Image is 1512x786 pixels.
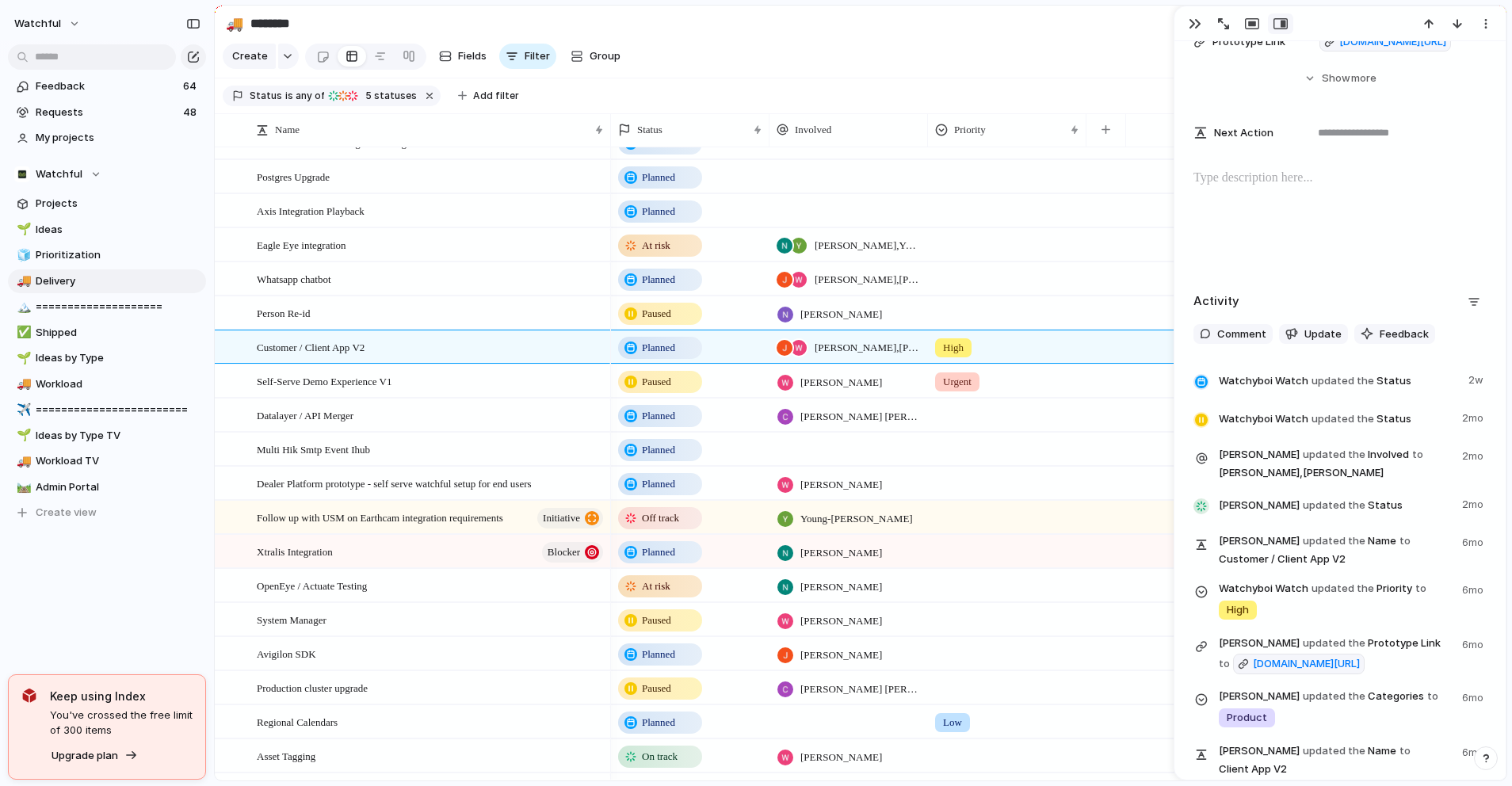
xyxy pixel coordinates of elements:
span: Planned [642,272,675,288]
h2: Activity [1193,292,1239,311]
span: On track [642,749,678,765]
span: Priority [954,122,986,138]
span: [PERSON_NAME] , [PERSON_NAME] [1219,465,1384,481]
span: Prototype Link [1219,634,1453,674]
span: Axis Integration Playback [257,201,365,219]
a: 🏔️==================== [8,295,206,319]
span: [PERSON_NAME] [800,579,882,595]
div: 🌱 [17,426,28,445]
span: Planned [642,442,675,458]
button: 🌱 [14,350,30,366]
span: to [1399,743,1411,759]
span: to [1427,689,1438,704]
span: [PERSON_NAME] [1219,635,1300,651]
span: Watchful [36,166,82,182]
a: [DOMAIN_NAME][URL] [1319,32,1451,52]
span: Product [1227,710,1267,726]
button: Watchful [8,162,206,186]
div: 🌱 [17,349,28,368]
span: [PERSON_NAME] [800,647,882,663]
button: Fields [433,44,493,69]
button: 🚚 [14,273,30,289]
div: 🚚 [17,272,28,290]
span: Planned [642,544,675,560]
span: You've crossed the free limit of 300 items [50,708,193,738]
span: Follow up with USM on Earthcam integration requirements [257,508,503,526]
div: ✅ [17,323,28,341]
div: 🧊 [17,246,28,265]
div: 🚚 [17,452,28,471]
span: System Manager [257,610,326,628]
a: Feedback64 [8,74,206,98]
span: Eagle Eye integration [257,235,346,254]
span: Add filter [473,89,519,103]
span: is [285,89,293,103]
span: [DOMAIN_NAME][URL] [1253,656,1360,672]
span: updated the [1303,498,1365,513]
span: Off track [642,510,679,526]
span: to [1415,581,1426,597]
a: 🌱Ideas by Type TV [8,424,206,448]
span: Keep using Index [50,688,193,704]
span: At risk [642,238,670,254]
span: [PERSON_NAME] [800,750,882,765]
span: Avigilon SDK [257,644,316,662]
a: 🛤️Admin Portal [8,475,206,499]
a: ✅Shipped [8,321,206,345]
span: Production cluster upgrade [257,678,368,696]
span: Watchyboi Watch [1219,373,1308,389]
div: 🚚 [17,375,28,393]
span: Ideas by Type TV [36,428,200,444]
span: 64 [183,78,200,94]
span: High [1227,602,1249,618]
span: [PERSON_NAME] [1219,498,1300,513]
span: [PERSON_NAME] [800,375,882,391]
div: 🚚Delivery [8,269,206,293]
span: [PERSON_NAME] , [PERSON_NAME] [815,340,921,356]
span: Planned [642,408,675,424]
span: Paused [642,612,671,628]
span: 2mo [1462,407,1487,426]
span: 6mo [1462,634,1487,653]
span: 2mo [1462,494,1487,513]
span: updated the [1303,447,1365,463]
button: watchful [7,11,89,36]
span: Admin Portal [36,479,200,495]
a: [DOMAIN_NAME][URL] [1233,654,1365,674]
span: Young-[PERSON_NAME] [800,511,913,527]
button: Feedback [1354,324,1435,345]
button: Filter [499,44,556,69]
button: ✅ [14,325,30,341]
span: High [943,340,964,356]
span: Customer / Client App V2 [257,338,365,356]
span: [PERSON_NAME] , Young-[PERSON_NAME] [815,238,921,254]
span: initiative [543,507,580,529]
span: Multi Hik Smtp Event Ihub [257,440,370,458]
span: [PERSON_NAME] [1219,533,1300,549]
span: Status [1219,369,1459,391]
a: 🚚Workload [8,372,206,396]
span: Projects [36,196,200,212]
a: Requests48 [8,101,206,124]
span: Next Action [1214,125,1273,141]
span: My projects [36,130,200,146]
span: Regional Calendars [257,712,338,731]
span: Group [590,48,620,64]
button: 🛤️ [14,479,30,495]
span: Datalayer / API Merger [257,406,353,424]
span: Upgrade plan [52,748,118,764]
span: 6mo [1462,742,1487,761]
span: Person Re-id [257,303,311,322]
button: Add filter [449,85,529,107]
div: 🧊Prioritization [8,243,206,267]
span: Status [1219,494,1453,516]
div: ✈️======================== [8,398,206,422]
span: Status [637,122,662,138]
span: Involved [1219,445,1453,481]
div: 🏔️ [17,298,28,316]
span: 2mo [1462,445,1487,464]
span: 2w [1468,369,1487,388]
span: Name [275,122,300,138]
